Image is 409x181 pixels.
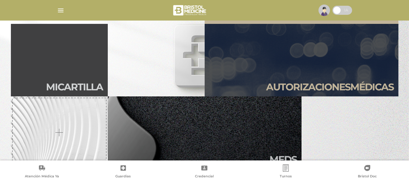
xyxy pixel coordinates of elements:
[326,164,408,180] a: Bristol Doc
[83,164,164,180] a: Guardias
[195,174,214,179] span: Credencial
[1,164,83,180] a: Atención Médica Ya
[108,96,302,169] a: Meds
[358,174,377,179] span: Bristol Doc
[172,3,208,18] img: bristol-medicine-blanco.png
[266,81,394,93] h2: Autori zaciones médicas
[115,174,131,179] span: Guardias
[164,164,245,180] a: Credencial
[11,24,108,96] a: Micartilla
[205,24,398,96] a: Autorizacionesmédicas
[245,164,327,180] a: Turnos
[280,174,292,179] span: Turnos
[25,174,59,179] span: Atención Médica Ya
[46,81,103,93] h2: Mi car tilla
[269,154,297,165] h2: Meds
[57,7,64,14] img: Cober_menu-lines-white.svg
[318,5,330,16] img: profile-placeholder.svg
